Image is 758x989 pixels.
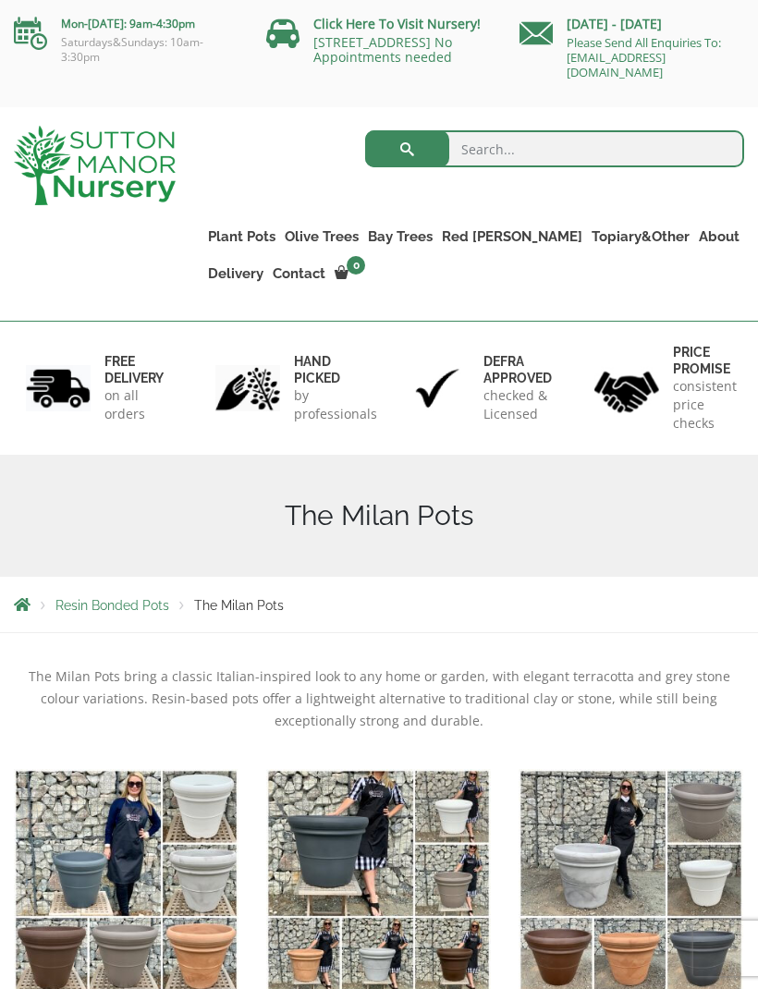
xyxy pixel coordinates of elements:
a: Please Send All Enquiries To: [EMAIL_ADDRESS][DOMAIN_NAME] [567,34,721,80]
p: consistent price checks [673,377,737,433]
span: 0 [347,256,365,275]
img: 4.jpg [594,360,659,416]
a: 0 [330,261,371,287]
a: Olive Trees [280,224,363,250]
img: logo [14,126,176,205]
a: Delivery [203,261,268,287]
h6: Price promise [673,344,737,377]
a: Red [PERSON_NAME] [437,224,587,250]
h6: FREE DELIVERY [104,353,164,386]
nav: Breadcrumbs [14,597,744,612]
img: 3.jpg [405,365,470,412]
p: The Milan Pots bring a classic Italian-inspired look to any home or garden, with elegant terracot... [14,665,744,732]
span: The Milan Pots [194,598,284,613]
a: Bay Trees [363,224,437,250]
h1: The Milan Pots [14,499,744,532]
p: [DATE] - [DATE] [520,13,744,35]
a: Click Here To Visit Nursery! [313,15,481,32]
img: 2.jpg [215,365,280,412]
a: Topiary&Other [587,224,694,250]
a: About [694,224,744,250]
a: Contact [268,261,330,287]
img: 1.jpg [26,365,91,412]
a: [STREET_ADDRESS] No Appointments needed [313,33,452,66]
h6: Defra approved [483,353,552,386]
p: on all orders [104,386,164,423]
p: checked & Licensed [483,386,552,423]
p: by professionals [294,386,377,423]
p: Saturdays&Sundays: 10am-3:30pm [14,35,238,65]
input: Search... [365,130,744,167]
a: Plant Pots [203,224,280,250]
h6: hand picked [294,353,377,386]
a: Resin Bonded Pots [55,598,169,613]
p: Mon-[DATE]: 9am-4:30pm [14,13,238,35]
